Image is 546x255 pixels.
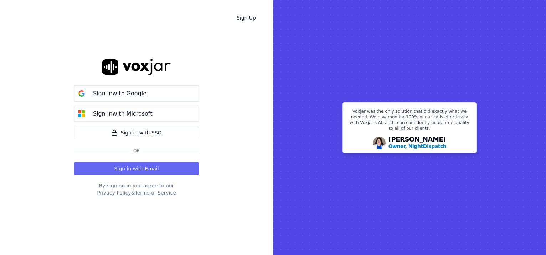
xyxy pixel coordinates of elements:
a: Sign Up [231,11,262,24]
button: Sign in with Email [74,162,199,175]
button: Sign inwith Microsoft [74,106,199,122]
p: Sign in with Microsoft [93,110,152,118]
img: Avatar [373,137,386,149]
button: Terms of Service [135,189,176,196]
p: Voxjar was the only solution that did exactly what we needed. We now monitor 100% of our calls ef... [347,108,472,134]
img: google Sign in button [74,86,89,101]
span: Or [130,148,143,154]
p: Owner, NightDispatch [388,143,447,150]
button: Privacy Policy [97,189,131,196]
div: [PERSON_NAME] [388,136,447,150]
img: logo [102,59,171,75]
div: By signing in you agree to our & [74,182,199,196]
p: Sign in with Google [93,89,146,98]
img: microsoft Sign in button [74,107,89,121]
a: Sign in with SSO [74,126,199,139]
button: Sign inwith Google [74,85,199,101]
